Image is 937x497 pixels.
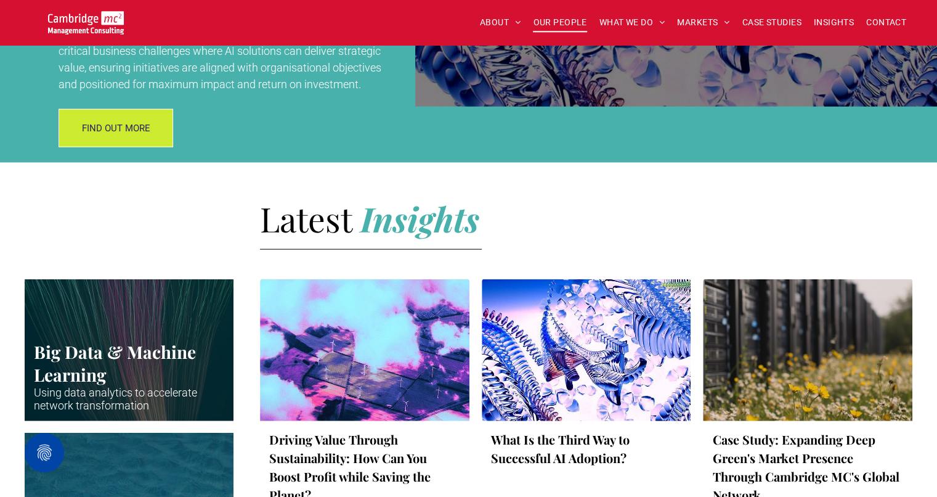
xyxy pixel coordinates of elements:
[260,195,352,241] span: Latest
[736,13,808,32] a: CASE STUDIES
[808,13,860,32] a: INSIGHTS
[82,113,150,144] span: FIND OUT MORE
[360,195,373,241] strong: I
[593,13,671,32] a: WHAT WE DO
[671,13,736,32] a: MARKETS
[260,279,469,421] a: Aerial shot of wind turbines, digital infrastructure
[59,109,173,147] a: FIND OUT MORE
[48,13,124,26] a: Your Business Transformed | Cambridge Management Consulting
[491,430,682,467] a: What Is the Third Way to Successful AI Adoption?
[474,13,527,32] a: ABOUT
[482,279,691,421] a: Abstract kaleidoscope of AI generated shapes , digital transformation
[25,279,233,421] a: Streams of colour in red and green
[48,11,124,35] img: Go to Homepage
[703,279,912,421] a: A Data centre in a field, Procurement
[373,195,479,241] strong: nsights
[860,13,912,32] a: CONTACT
[527,13,593,32] a: OUR PEOPLE
[533,13,586,32] span: OUR PEOPLE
